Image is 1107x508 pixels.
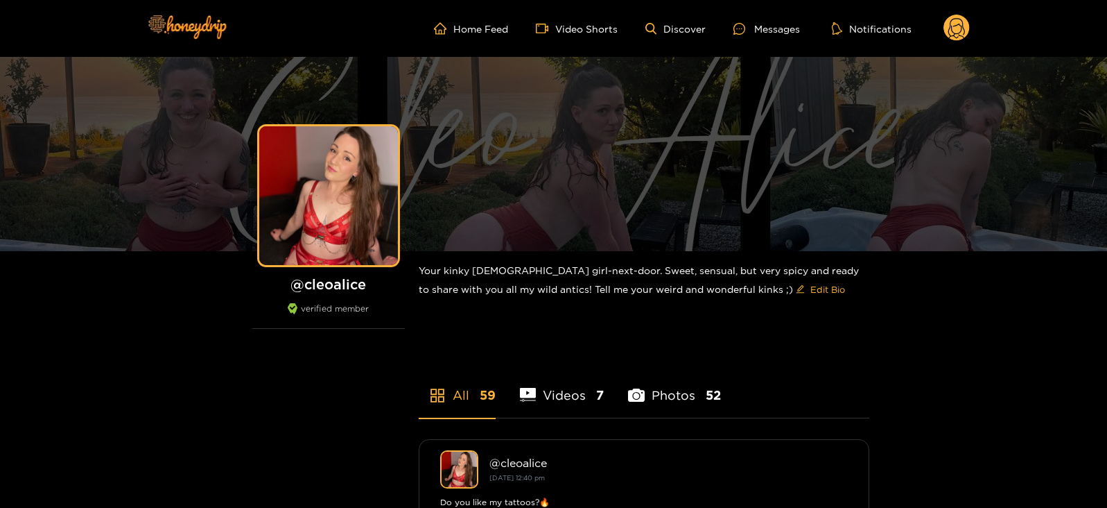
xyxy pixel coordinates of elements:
a: Video Shorts [536,22,618,35]
span: 7 [596,387,604,404]
li: Videos [520,355,604,418]
span: home [434,22,453,35]
div: verified member [252,303,405,329]
li: Photos [628,355,721,418]
span: 59 [480,387,496,404]
span: 52 [706,387,721,404]
button: editEdit Bio [793,278,848,300]
span: appstore [429,387,446,404]
div: Your kinky [DEMOGRAPHIC_DATA] girl-next-door. Sweet, sensual, but very spicy and ready to share w... [419,251,869,312]
a: Discover [645,23,706,35]
li: All [419,355,496,418]
span: edit [796,285,805,295]
span: video-camera [536,22,555,35]
span: Edit Bio [810,282,845,296]
div: Messages [733,21,800,37]
h1: @ cleoalice [252,276,405,293]
small: [DATE] 12:40 pm [489,474,545,482]
img: cleoalice [440,450,478,489]
button: Notifications [828,22,916,35]
a: Home Feed [434,22,508,35]
div: @ cleoalice [489,457,848,469]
